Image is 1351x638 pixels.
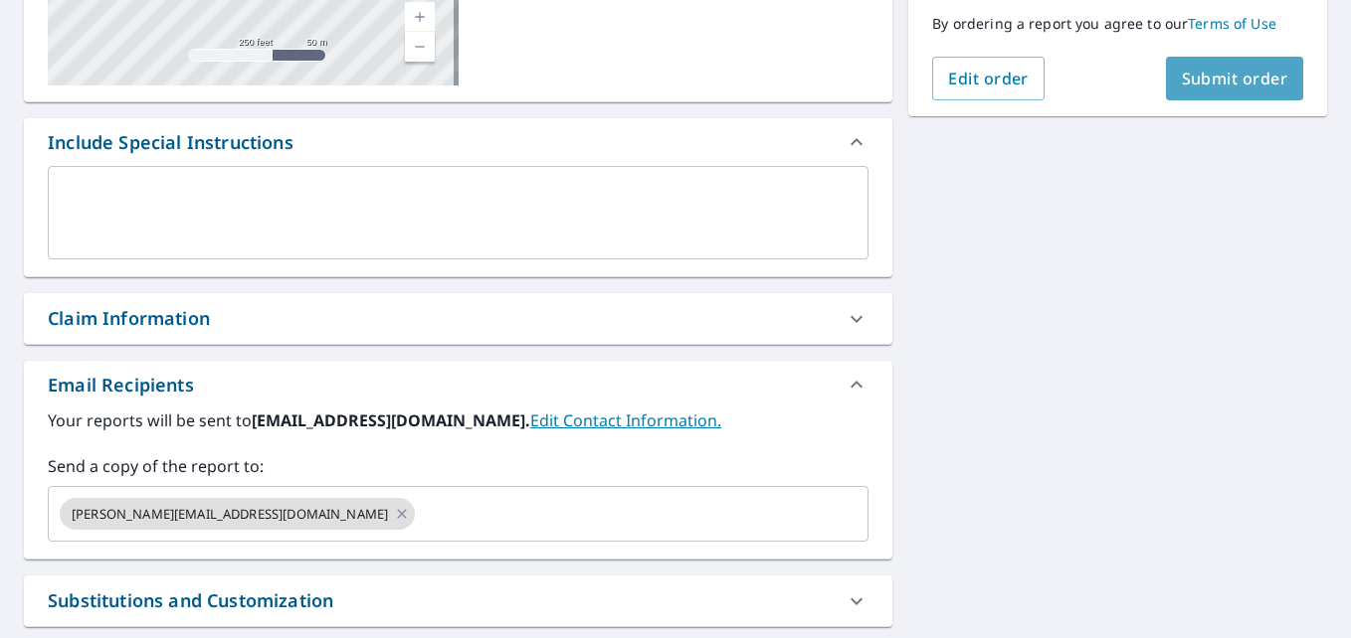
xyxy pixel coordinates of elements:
div: [PERSON_NAME][EMAIL_ADDRESS][DOMAIN_NAME] [60,498,415,530]
p: By ordering a report you agree to our [932,15,1303,33]
div: Email Recipients [48,372,194,399]
label: Your reports will be sent to [48,408,868,432]
div: Claim Information [24,293,892,344]
div: Substitutions and Customization [24,575,892,626]
button: Submit order [1166,57,1304,100]
a: EditContactInfo [530,409,721,431]
div: Substitutions and Customization [48,587,333,614]
a: Current Level 17, Zoom Out [405,32,435,62]
a: Current Level 17, Zoom In [405,2,435,32]
span: Edit order [948,68,1029,89]
a: Terms of Use [1188,14,1276,33]
label: Send a copy of the report to: [48,454,868,478]
span: [PERSON_NAME][EMAIL_ADDRESS][DOMAIN_NAME] [60,505,400,524]
div: Include Special Instructions [24,118,892,166]
div: Include Special Instructions [48,129,293,156]
div: Claim Information [48,305,210,332]
b: [EMAIL_ADDRESS][DOMAIN_NAME]. [252,409,530,431]
button: Edit order [932,57,1045,100]
span: Submit order [1182,68,1288,89]
div: Email Recipients [24,361,892,408]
